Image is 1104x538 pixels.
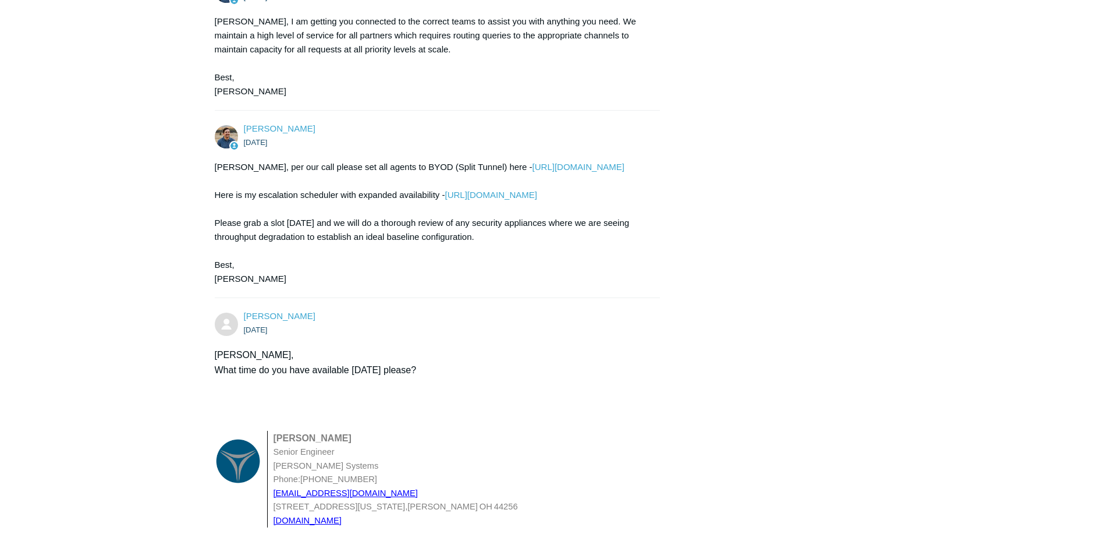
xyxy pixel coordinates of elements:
span: [PERSON_NAME], [215,350,294,360]
a: [EMAIL_ADDRESS][DOMAIN_NAME] [274,489,418,498]
td: Senior Engineer [274,445,518,459]
a: [PHONE_NUMBER] [300,475,377,484]
span: Matthew OBrien [244,311,315,321]
td: [PERSON_NAME] Systems [274,459,518,473]
td: [PERSON_NAME] [407,500,478,514]
td: [STREET_ADDRESS][US_STATE] [274,500,406,514]
time: 09/17/2025, 08:12 [244,325,268,334]
a: [PERSON_NAME] [244,311,315,321]
td: Phone: [274,473,518,486]
a: [URL][DOMAIN_NAME] [445,190,537,200]
a: [DOMAIN_NAME] [274,516,342,525]
span: Spencer Grissom [244,123,315,133]
div: [PERSON_NAME], per our call please set all agents to BYOD (Split Tunnel) here - Here is my escala... [215,160,649,286]
td: , [405,500,407,514]
td: OH [478,500,492,514]
a: [URL][DOMAIN_NAME] [533,162,624,172]
a: [PERSON_NAME] [244,123,315,133]
div: [PERSON_NAME], I am getting you connected to the correct teams to assist you with anything you ne... [215,15,649,98]
span: What time do you have available [DATE] please? [215,365,417,375]
td: 44256 [492,500,518,514]
time: 09/16/2025, 16:38 [244,138,268,147]
td: [PERSON_NAME] [274,431,518,446]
